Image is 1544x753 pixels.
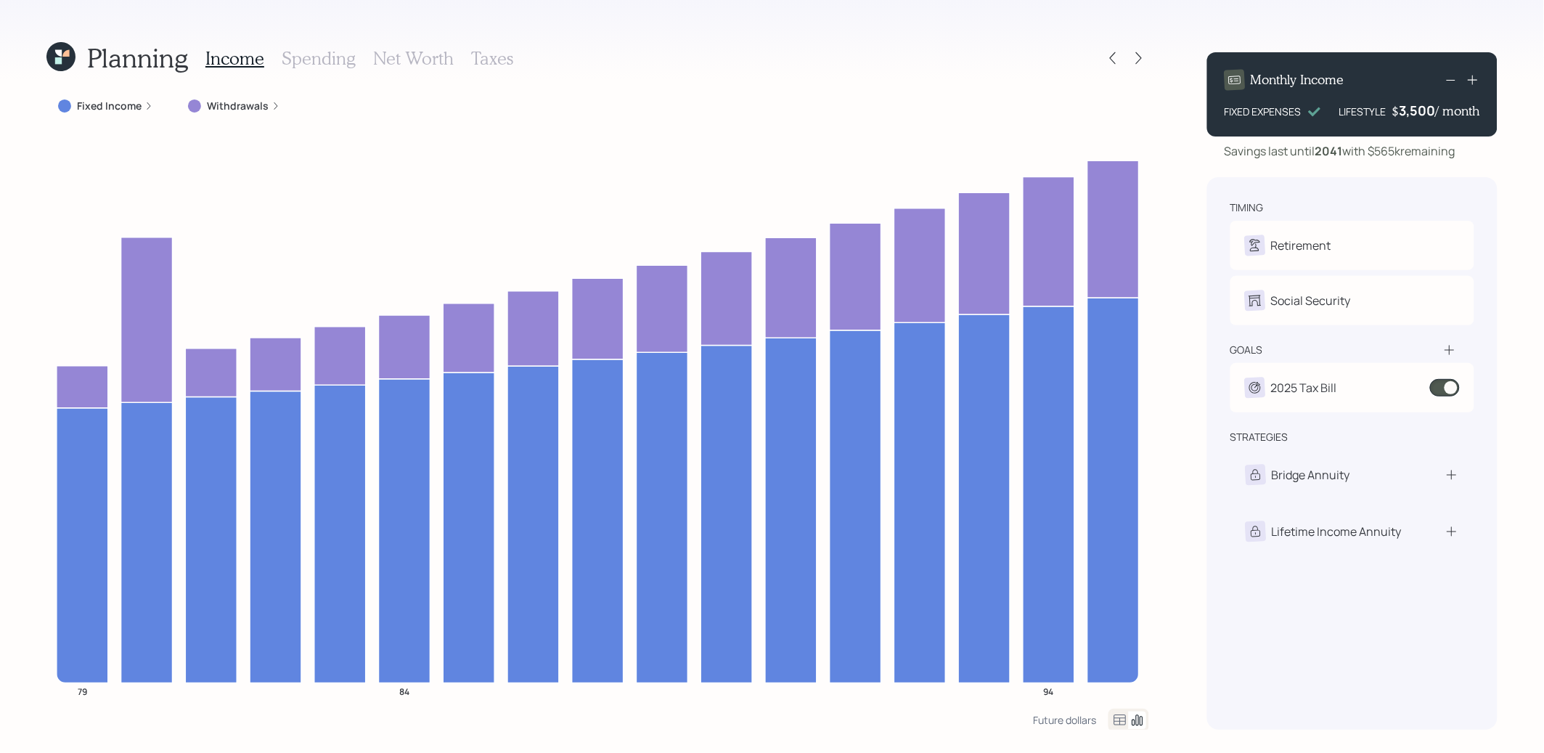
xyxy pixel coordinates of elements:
[1272,466,1350,484] div: Bridge Annuity
[1272,523,1402,540] div: Lifetime Income Annuity
[207,99,269,113] label: Withdrawals
[1315,143,1343,159] b: 2041
[373,48,454,69] h3: Net Worth
[1225,104,1302,119] div: FIXED EXPENSES
[1271,237,1331,254] div: Retirement
[1436,103,1480,119] h4: / month
[205,48,264,69] h3: Income
[1225,142,1455,160] div: Savings last until with $565k remaining
[78,685,87,698] tspan: 79
[399,685,409,698] tspan: 84
[87,42,188,73] h1: Planning
[1034,713,1097,727] div: Future dollars
[77,99,142,113] label: Fixed Income
[1400,102,1436,119] div: 3,500
[1339,104,1386,119] div: LIFESTYLE
[282,48,356,69] h3: Spending
[1230,430,1288,444] div: strategies
[471,48,513,69] h3: Taxes
[1044,685,1054,698] tspan: 94
[1271,292,1351,309] div: Social Security
[1251,72,1344,88] h4: Monthly Income
[1230,200,1264,215] div: timing
[1230,343,1263,357] div: goals
[1271,379,1337,396] div: 2025 Tax Bill
[1392,103,1400,119] h4: $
